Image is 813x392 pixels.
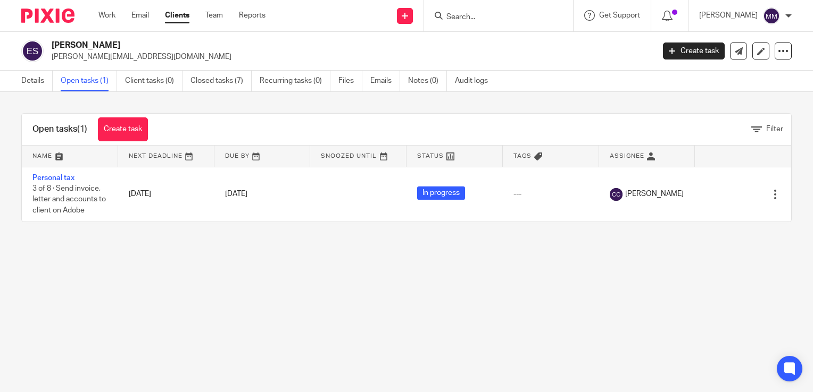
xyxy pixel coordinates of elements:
[766,125,783,133] span: Filter
[61,71,117,91] a: Open tasks (1)
[321,153,377,159] span: Snoozed Until
[763,7,780,24] img: svg%3E
[225,190,247,198] span: [DATE]
[417,153,444,159] span: Status
[21,8,74,23] img: Pixie
[599,12,640,19] span: Get Support
[190,71,252,91] a: Closed tasks (7)
[125,71,182,91] a: Client tasks (0)
[239,10,266,21] a: Reports
[370,71,400,91] a: Emails
[98,117,148,141] a: Create task
[52,40,528,51] h2: [PERSON_NAME]
[445,13,541,22] input: Search
[52,52,647,62] p: [PERSON_NAME][EMAIL_ADDRESS][DOMAIN_NAME]
[610,188,623,201] img: svg%3E
[21,71,53,91] a: Details
[131,10,149,21] a: Email
[513,189,588,199] div: ---
[260,71,330,91] a: Recurring tasks (0)
[455,71,496,91] a: Audit logs
[625,189,684,199] span: [PERSON_NAME]
[32,185,106,214] span: 3 of 8 · Send invoice, letter and accounts to client on Adobe
[408,71,447,91] a: Notes (0)
[118,167,214,221] td: [DATE]
[165,10,189,21] a: Clients
[663,42,725,59] a: Create task
[77,125,87,133] span: (1)
[513,153,532,159] span: Tags
[21,40,44,62] img: svg%3E
[205,10,223,21] a: Team
[32,124,87,135] h1: Open tasks
[98,10,115,21] a: Work
[417,186,465,200] span: In progress
[338,71,362,91] a: Files
[699,10,758,21] p: [PERSON_NAME]
[32,174,74,182] a: Personal tax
